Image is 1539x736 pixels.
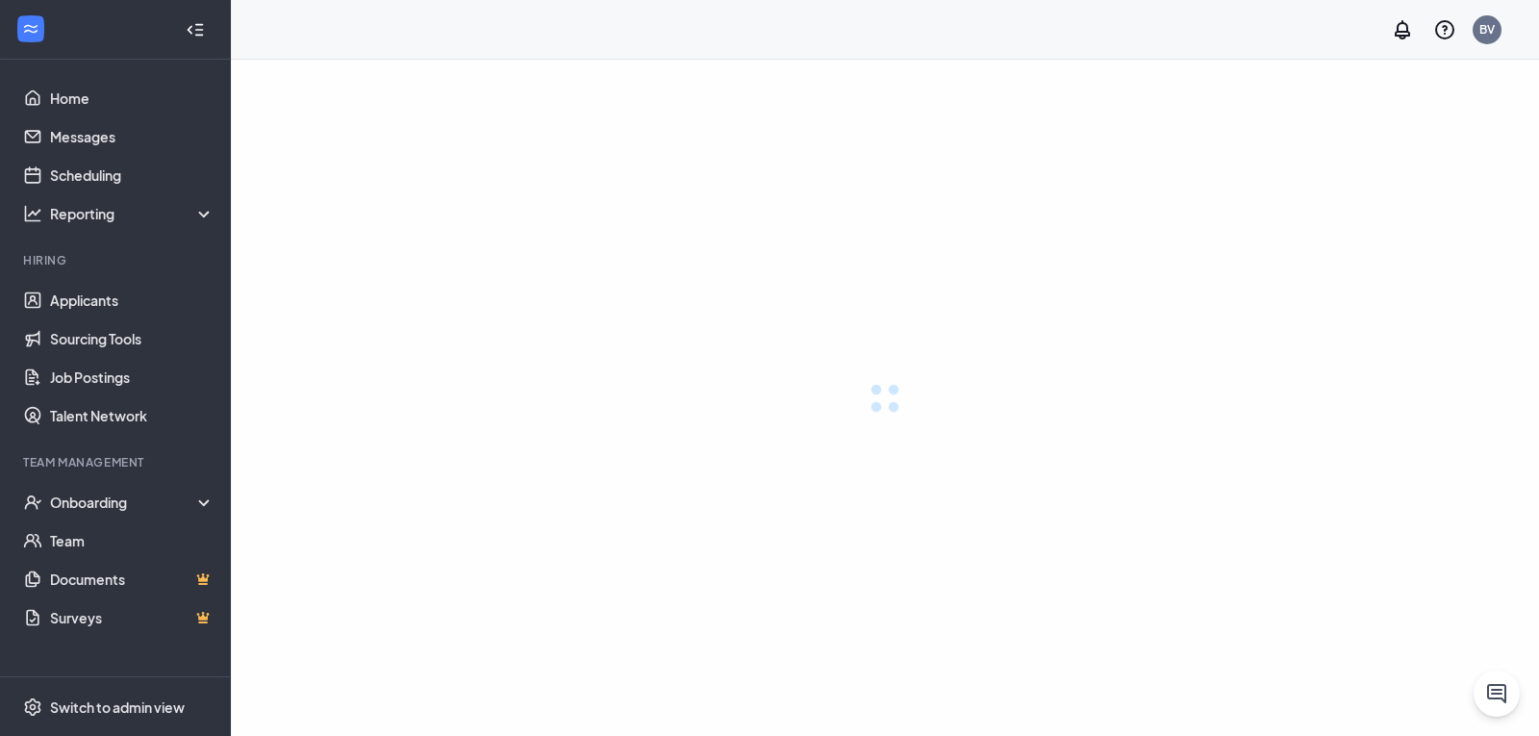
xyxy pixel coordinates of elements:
[50,319,214,358] a: Sourcing Tools
[23,698,42,717] svg: Settings
[1474,671,1520,717] button: ChatActive
[1433,18,1456,41] svg: QuestionInfo
[23,454,211,470] div: Team Management
[50,521,214,560] a: Team
[50,493,215,512] div: Onboarding
[50,156,214,194] a: Scheduling
[50,204,215,223] div: Reporting
[186,20,205,39] svg: Collapse
[23,493,42,512] svg: UserCheck
[50,396,214,435] a: Talent Network
[50,598,214,637] a: SurveysCrown
[1391,18,1414,41] svg: Notifications
[1485,682,1508,705] svg: ChatActive
[50,358,214,396] a: Job Postings
[50,281,214,319] a: Applicants
[50,79,214,117] a: Home
[23,204,42,223] svg: Analysis
[50,117,214,156] a: Messages
[1479,21,1495,38] div: BV
[50,560,214,598] a: DocumentsCrown
[21,19,40,38] svg: WorkstreamLogo
[23,252,211,268] div: Hiring
[50,698,185,717] div: Switch to admin view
